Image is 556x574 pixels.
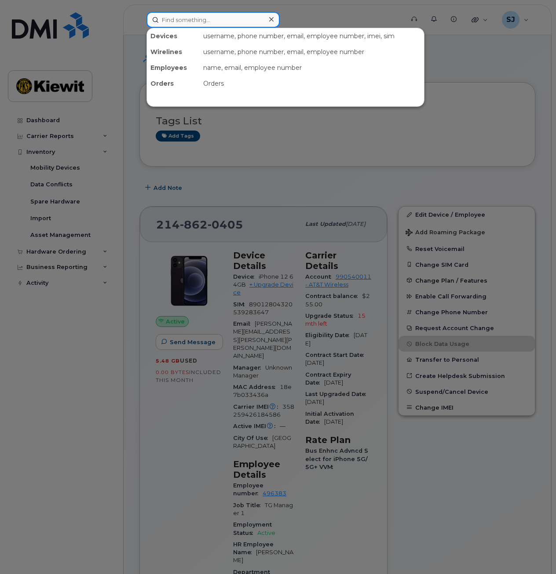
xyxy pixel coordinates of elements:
div: Wirelines [147,44,200,60]
div: Employees [147,60,200,76]
div: Devices [147,28,200,44]
iframe: Messenger Launcher [518,536,549,567]
div: name, email, employee number [200,60,424,76]
div: username, phone number, email, employee number, imei, sim [200,28,424,44]
div: Orders [200,76,424,91]
div: username, phone number, email, employee number [200,44,424,60]
div: Orders [147,76,200,91]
